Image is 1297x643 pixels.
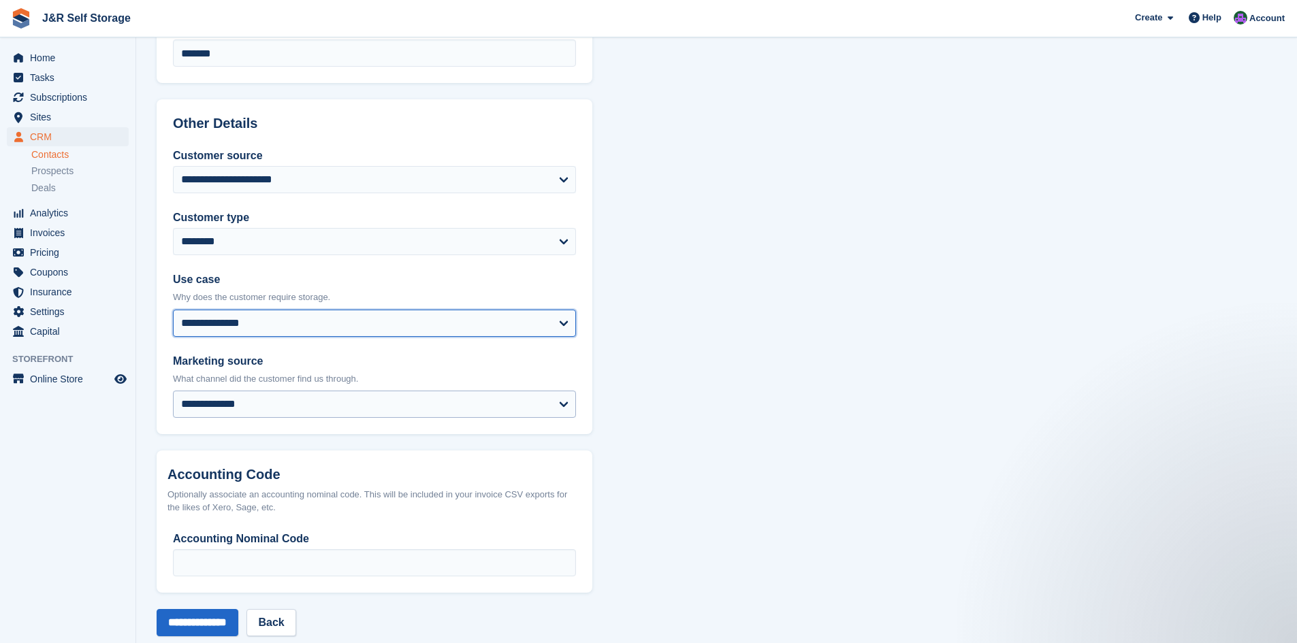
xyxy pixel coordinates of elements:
[30,108,112,127] span: Sites
[173,210,576,226] label: Customer type
[173,116,576,131] h2: Other Details
[7,369,129,389] a: menu
[1202,11,1221,24] span: Help
[173,291,576,304] p: Why does the customer require storage.
[7,302,129,321] a: menu
[173,531,576,547] label: Accounting Nominal Code
[7,108,129,127] a: menu
[1135,11,1162,24] span: Create
[1249,12,1285,25] span: Account
[167,488,581,514] div: Optionally associate an accounting nominal code. This will be included in your invoice CSV export...
[31,181,129,195] a: Deals
[7,322,129,341] a: menu
[7,48,129,67] a: menu
[30,68,112,87] span: Tasks
[30,203,112,222] span: Analytics
[30,282,112,301] span: Insurance
[31,148,129,161] a: Contacts
[31,164,129,178] a: Prospects
[11,8,31,29] img: stora-icon-8386f47178a22dfd0bd8f6a31ec36ba5ce8667c1dd55bd0f319d3a0aa187defe.svg
[7,243,129,262] a: menu
[30,243,112,262] span: Pricing
[7,127,129,146] a: menu
[30,48,112,67] span: Home
[12,352,135,366] span: Storefront
[30,322,112,341] span: Capital
[30,369,112,389] span: Online Store
[173,271,576,288] label: Use case
[37,7,136,29] a: J&R Self Storage
[7,88,129,107] a: menu
[31,165,74,178] span: Prospects
[7,68,129,87] a: menu
[30,263,112,282] span: Coupons
[173,372,576,386] p: What channel did the customer find us through.
[246,609,295,636] a: Back
[7,223,129,242] a: menu
[112,371,129,387] a: Preview store
[7,282,129,301] a: menu
[30,223,112,242] span: Invoices
[173,353,576,369] label: Marketing source
[30,127,112,146] span: CRM
[30,302,112,321] span: Settings
[30,88,112,107] span: Subscriptions
[7,203,129,222] a: menu
[167,467,581,482] h2: Accounting Code
[31,182,56,195] span: Deals
[1234,11,1247,24] img: Jordan Mahmood
[173,148,576,164] label: Customer source
[7,263,129,282] a: menu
